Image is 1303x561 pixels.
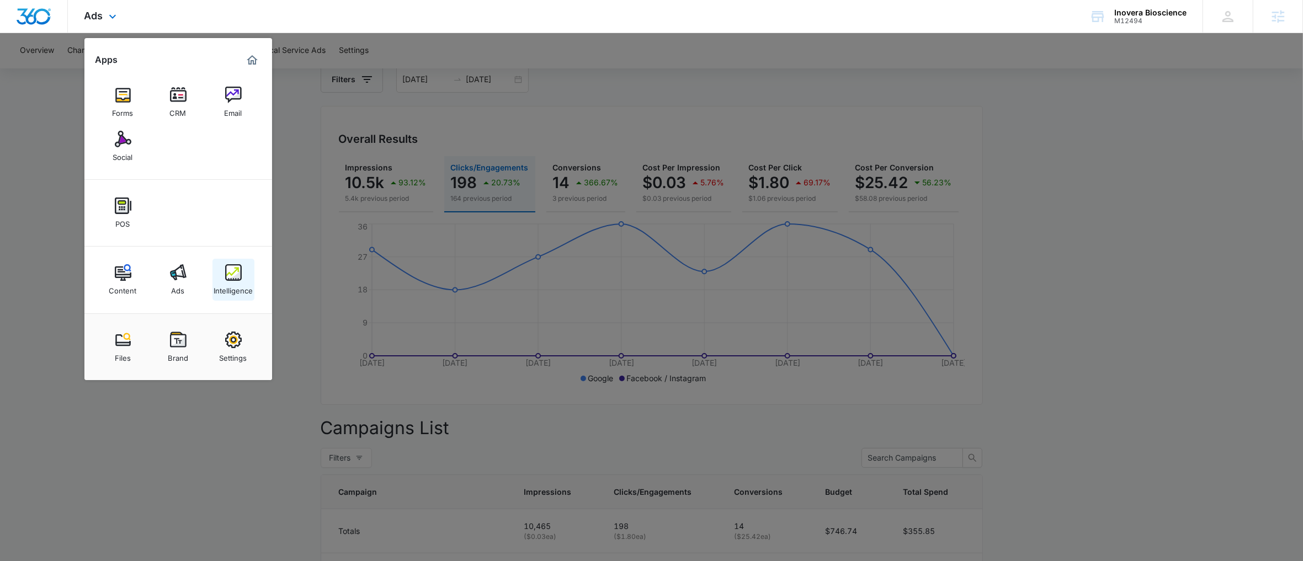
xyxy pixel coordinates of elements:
[109,281,137,295] div: Content
[1114,17,1187,25] div: account id
[116,214,130,228] div: POS
[214,281,253,295] div: Intelligence
[225,103,242,117] div: Email
[212,326,254,368] a: Settings
[102,81,144,123] a: Forms
[157,259,199,301] a: Ads
[102,326,144,368] a: Files
[102,192,144,234] a: POS
[102,125,144,167] a: Social
[157,81,199,123] a: CRM
[170,103,187,117] div: CRM
[168,348,188,362] div: Brand
[212,259,254,301] a: Intelligence
[243,51,261,69] a: Marketing 360® Dashboard
[95,55,118,65] h2: Apps
[212,81,254,123] a: Email
[220,348,247,362] div: Settings
[172,281,185,295] div: Ads
[84,10,103,22] span: Ads
[1114,8,1187,17] div: account name
[113,147,133,162] div: Social
[102,259,144,301] a: Content
[157,326,199,368] a: Brand
[115,348,131,362] div: Files
[113,103,134,117] div: Forms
